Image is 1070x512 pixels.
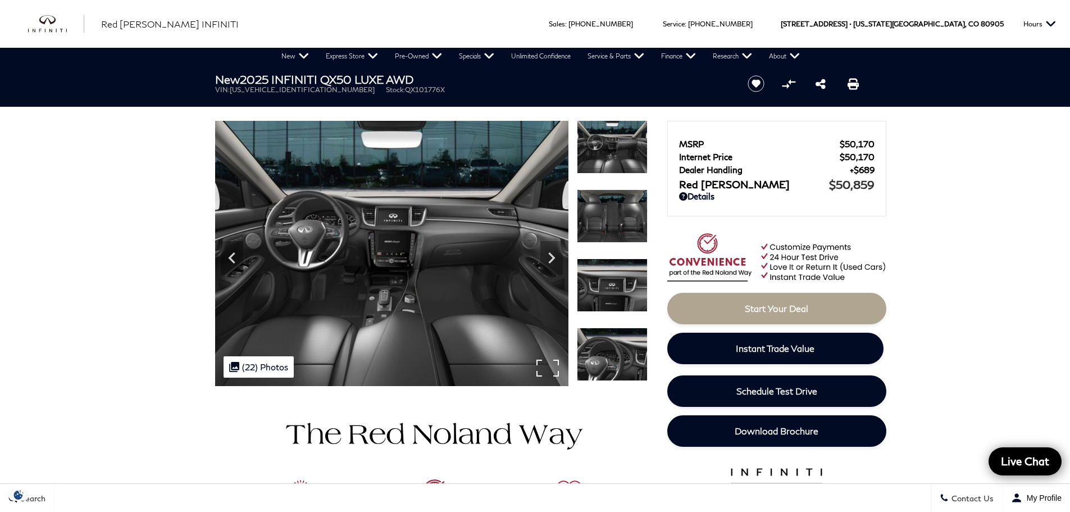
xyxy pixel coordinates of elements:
a: [PHONE_NUMBER] [688,20,753,28]
button: Compare Vehicle [780,75,797,92]
a: Share this New 2025 INFINITI QX50 LUXE AWD [816,77,826,90]
img: Opt-Out Icon [6,489,31,501]
span: Download Brochure [735,425,818,436]
span: Stock: [386,85,405,94]
span: VIN: [215,85,230,94]
img: New 2025 RADIANT WHITE INFINITI LUXE AWD image 15 [577,120,648,174]
button: Open user profile menu [1003,484,1070,512]
a: Red [PERSON_NAME] $50,859 [679,178,875,191]
span: Red [PERSON_NAME] INFINITI [101,19,239,29]
span: Sales [549,20,565,28]
nav: Main Navigation [273,48,808,65]
h1: 2025 INFINITI QX50 LUXE AWD [215,73,729,85]
span: Service [663,20,685,28]
a: Red [PERSON_NAME] INFINITI [101,17,239,31]
a: New [273,48,317,65]
img: New 2025 RADIANT WHITE INFINITI LUXE AWD image 15 [215,121,568,386]
a: Download Brochure [667,415,886,447]
img: INFINITI [28,15,84,33]
a: [STREET_ADDRESS] • [US_STATE][GEOGRAPHIC_DATA], CO 80905 [781,20,1004,28]
span: Start Your Deal [745,303,808,314]
span: $50,170 [840,152,875,162]
a: Dealer Handling $689 [679,165,875,175]
a: Express Store [317,48,386,65]
a: Details [679,191,875,201]
a: MSRP $50,170 [679,139,875,149]
span: $50,859 [829,178,875,191]
a: Live Chat [989,447,1062,475]
a: Specials [450,48,503,65]
a: Instant Trade Value [667,333,884,364]
a: Service & Parts [579,48,653,65]
span: Live Chat [995,454,1055,468]
section: Click to Open Cookie Consent Modal [6,489,31,501]
a: Research [704,48,761,65]
div: Next [540,241,563,275]
span: Instant Trade Value [736,343,814,354]
span: Contact Us [949,493,994,503]
span: Dealer Handling [679,165,850,175]
a: Internet Price $50,170 [679,152,875,162]
span: My Profile [1022,493,1062,502]
span: QX101776X [405,85,445,94]
a: Pre-Owned [386,48,450,65]
a: Unlimited Confidence [503,48,579,65]
span: Schedule Test Drive [736,386,817,396]
span: : [685,20,686,28]
a: About [761,48,808,65]
img: New 2025 RADIANT WHITE INFINITI LUXE AWD image 16 [577,189,648,243]
span: [US_VEHICLE_IDENTIFICATION_NUMBER] [230,85,375,94]
strong: New [215,73,240,86]
img: New 2025 RADIANT WHITE INFINITI LUXE AWD image 18 [577,328,648,381]
img: New 2025 RADIANT WHITE INFINITI LUXE AWD image 17 [577,259,648,312]
a: Finance [653,48,704,65]
span: MSRP [679,139,840,149]
div: Previous [221,241,243,275]
img: infinitipremiumcare.png [722,465,831,510]
div: (22) Photos [224,356,294,378]
span: $50,170 [840,139,875,149]
a: Start Your Deal [667,293,886,324]
span: Search [17,493,45,503]
span: Red [PERSON_NAME] [679,178,829,191]
a: Schedule Test Drive [667,375,886,407]
button: Save vehicle [744,75,768,93]
span: : [565,20,567,28]
span: Internet Price [679,152,840,162]
a: Print this New 2025 INFINITI QX50 LUXE AWD [848,77,859,90]
a: [PHONE_NUMBER] [568,20,633,28]
span: $689 [850,165,875,175]
a: infiniti [28,15,84,33]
